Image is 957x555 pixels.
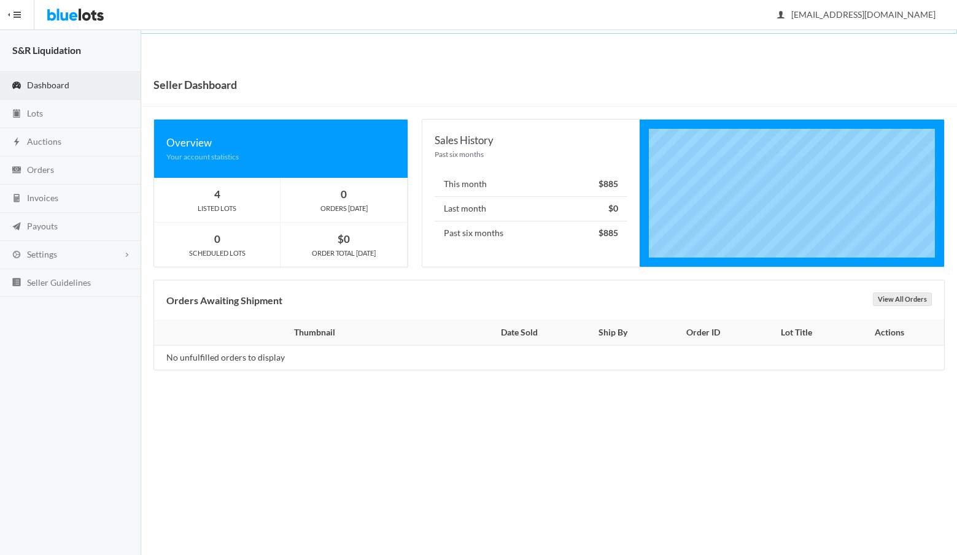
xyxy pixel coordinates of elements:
[27,164,54,175] span: Orders
[842,321,944,345] th: Actions
[751,321,842,345] th: Lot Title
[435,196,627,221] li: Last month
[27,80,69,90] span: Dashboard
[154,248,280,259] div: SCHEDULED LOTS
[27,249,57,259] span: Settings
[166,151,395,163] div: Your account statistics
[656,321,751,345] th: Order ID
[10,137,23,148] ion-icon: flash
[153,75,237,94] h1: Seller Dashboard
[214,188,220,201] strong: 4
[10,193,23,205] ion-icon: calculator
[338,232,350,245] strong: $0
[571,321,656,345] th: Ship By
[27,193,58,203] span: Invoices
[281,248,407,259] div: ORDER TOTAL [DATE]
[27,108,43,118] span: Lots
[778,9,936,20] span: [EMAIL_ADDRESS][DOMAIN_NAME]
[608,203,618,213] strong: $0
[12,44,81,56] strong: S&R Liquidation
[435,148,627,160] div: Past six months
[10,221,23,233] ion-icon: paper plane
[27,277,91,288] span: Seller Guidelines
[10,277,23,289] ion-icon: list box
[166,134,395,151] div: Overview
[873,293,932,306] a: View All Orders
[435,172,627,197] li: This month
[154,345,468,370] td: No unfulfilled orders to display
[10,250,23,261] ion-icon: cog
[154,203,280,214] div: LISTED LOTS
[27,136,61,147] span: Auctions
[435,221,627,245] li: Past six months
[27,221,58,231] span: Payouts
[435,132,627,148] div: Sales History
[468,321,571,345] th: Date Sold
[10,109,23,120] ion-icon: clipboard
[341,188,347,201] strong: 0
[775,10,787,21] ion-icon: person
[599,228,618,238] strong: $885
[214,232,220,245] strong: 0
[10,80,23,92] ion-icon: speedometer
[166,294,282,306] b: Orders Awaiting Shipment
[599,178,618,189] strong: $885
[281,203,407,214] div: ORDERS [DATE]
[10,165,23,177] ion-icon: cash
[154,321,468,345] th: Thumbnail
